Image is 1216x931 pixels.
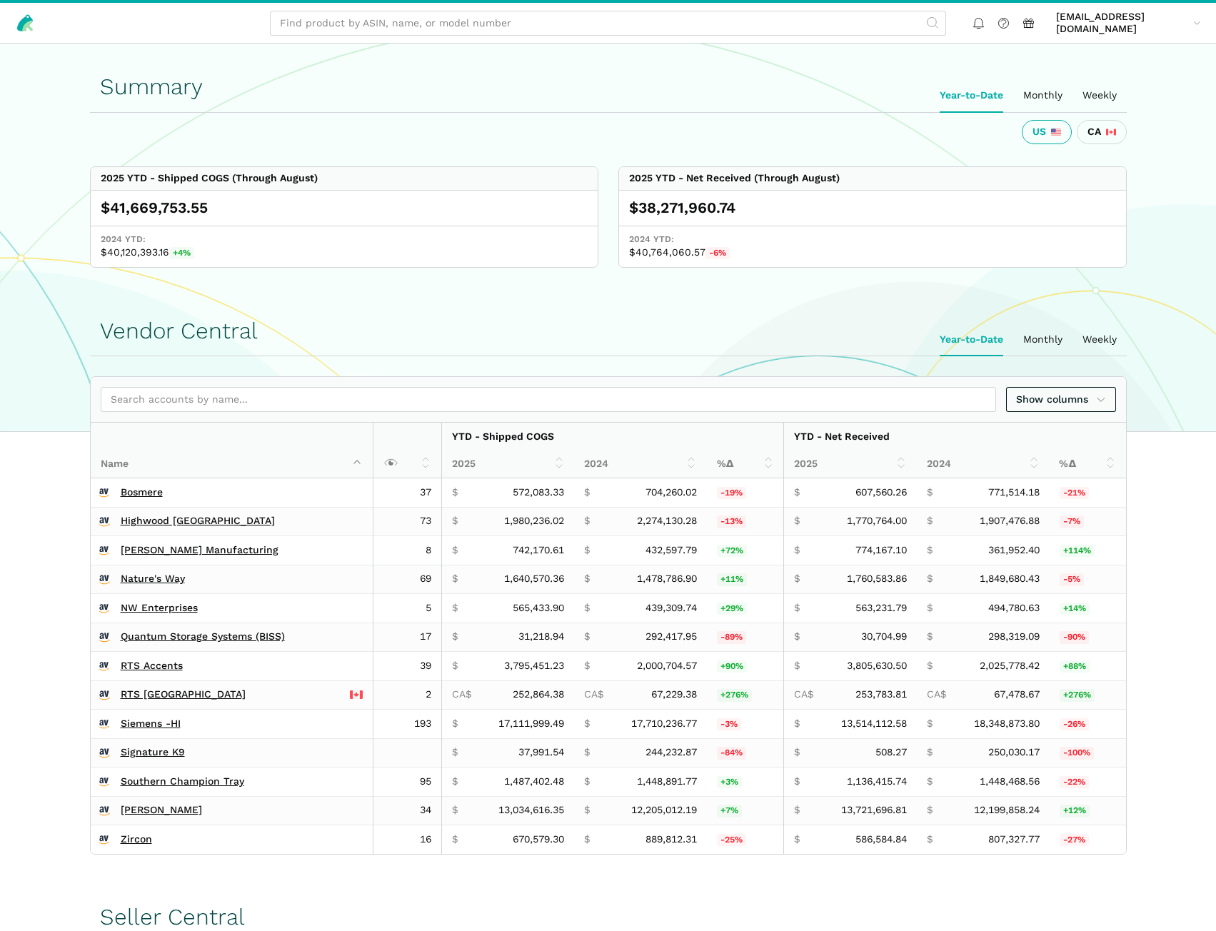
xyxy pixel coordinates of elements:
[980,660,1040,673] span: 2,025,778.42
[504,515,564,528] span: 1,980,236.02
[498,718,564,730] span: 17,111,999.49
[373,710,441,739] td: 193
[1049,451,1125,478] th: %Δ: activate to sort column ascending
[1060,834,1090,847] span: -27%
[100,905,245,930] h1: Seller Central
[373,536,441,565] td: 8
[794,718,800,730] span: $
[584,602,590,615] span: $
[651,688,697,701] span: 67,229.38
[707,451,784,478] th: %Δ: activate to sort column ascending
[1050,680,1126,710] td: 276.09%
[927,775,933,788] span: $
[707,738,784,768] td: -84.44%
[373,594,441,623] td: 5
[629,172,840,185] div: 2025 YTD - Net Received (Through August)
[452,486,458,499] span: $
[1060,573,1085,586] span: -5%
[980,515,1040,528] span: 1,907,476.88
[717,834,747,847] span: -25%
[980,775,1040,788] span: 1,448,468.56
[645,746,697,759] span: 244,232.87
[452,775,458,788] span: $
[707,623,784,652] td: -89.32%
[717,631,747,644] span: -89%
[121,630,285,643] a: Quantum Storage Systems (BISS)
[841,804,907,817] span: 13,721,696.81
[927,688,946,701] span: CA$
[373,623,441,652] td: 17
[861,630,907,643] span: 30,704.99
[645,630,697,643] span: 292,417.95
[855,688,907,701] span: 253,783.81
[101,387,997,412] input: Search accounts by name...
[717,515,747,528] span: -13%
[927,833,933,846] span: $
[927,804,933,817] span: $
[504,660,564,673] span: 3,795,451.23
[121,544,278,557] a: [PERSON_NAME] Manufacturing
[1016,392,1106,407] span: Show columns
[121,746,185,759] a: Signature K9
[121,573,185,585] a: Nature's Way
[707,796,784,825] td: 6.80%
[930,323,1013,356] ui-tab: Year-to-Date
[794,515,800,528] span: $
[645,486,697,499] span: 704,260.02
[927,718,933,730] span: $
[707,680,784,710] td: 276.12%
[794,746,800,759] span: $
[988,486,1040,499] span: 771,514.18
[452,804,458,817] span: $
[1050,478,1126,507] td: -21.25%
[847,775,907,788] span: 1,136,415.74
[988,630,1040,643] span: 298,319.09
[169,247,195,260] span: +4%
[504,573,564,585] span: 1,640,570.36
[1060,603,1090,615] span: +14%
[1060,545,1095,558] span: +114%
[717,603,748,615] span: +29%
[101,198,588,218] div: $41,669,753.55
[513,688,564,701] span: 252,864.38
[1072,79,1127,112] ui-tab: Weekly
[373,768,441,797] td: 95
[1106,127,1116,137] img: 243-canada-6dcbff6b5ddfbc3d576af9e026b5d206327223395eaa30c1e22b34077c083801.svg
[101,246,588,260] span: $40,120,393.16
[121,602,198,615] a: NW Enterprises
[1050,565,1126,594] td: -4.82%
[1060,747,1095,760] span: -100%
[794,775,800,788] span: $
[1050,507,1126,536] td: -7.17%
[794,602,800,615] span: $
[988,602,1040,615] span: 494,780.63
[270,11,946,36] input: Find product by ASIN, name, or model number
[841,718,907,730] span: 13,514,112.58
[452,515,458,528] span: $
[707,565,784,594] td: 10.94%
[927,602,933,615] span: $
[794,431,890,442] strong: YTD - Net Received
[705,247,730,260] span: -6%
[441,451,574,478] th: 2025: activate to sort column ascending
[584,660,590,673] span: $
[498,804,564,817] span: 13,034,616.35
[847,573,907,585] span: 1,760,583.86
[875,746,907,759] span: 508.27
[121,515,275,528] a: Highwood [GEOGRAPHIC_DATA]
[1060,660,1090,673] span: +88%
[452,544,458,557] span: $
[91,423,373,478] th: Name : activate to sort column descending
[373,507,441,536] td: 73
[988,746,1040,759] span: 250,030.17
[707,825,784,854] td: -24.64%
[121,718,181,730] a: Siemens -HI
[121,688,246,701] a: RTS [GEOGRAPHIC_DATA]
[927,515,933,528] span: $
[373,478,441,507] td: 37
[1050,738,1126,768] td: -99.80%
[707,507,784,536] td: -12.92%
[794,544,800,557] span: $
[794,660,800,673] span: $
[988,833,1040,846] span: 807,327.77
